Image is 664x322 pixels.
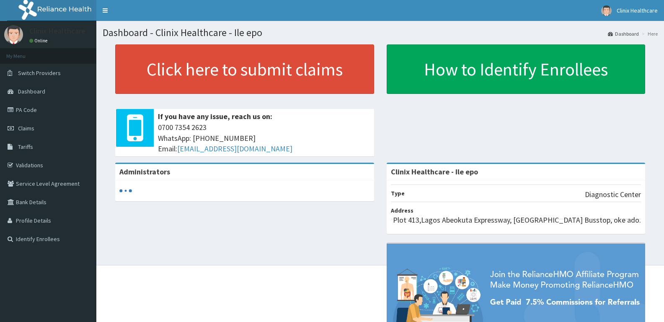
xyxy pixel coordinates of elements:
span: Dashboard [18,88,45,95]
strong: Clinix Healthcare - Ile epo [391,167,478,177]
b: Type [391,190,405,197]
a: Dashboard [608,30,639,37]
img: User Image [601,5,612,16]
span: 0700 7354 2623 WhatsApp: [PHONE_NUMBER] Email: [158,122,370,154]
svg: audio-loading [119,184,132,197]
span: Claims [18,125,34,132]
p: Plot 413,Lagos Abeokuta Expressway, [GEOGRAPHIC_DATA] Busstop, oke ado. [393,215,641,226]
li: Here [640,30,658,37]
b: Address [391,207,413,214]
p: Diagnostic Center [585,189,641,200]
a: How to Identify Enrollees [387,44,646,94]
a: [EMAIL_ADDRESS][DOMAIN_NAME] [177,144,292,153]
b: If you have any issue, reach us on: [158,112,272,121]
span: Tariffs [18,143,33,151]
span: Switch Providers [18,69,61,77]
b: Administrators [119,167,170,177]
img: User Image [4,25,23,44]
a: Online [29,38,49,44]
p: Clinix Healthcare [29,27,85,35]
span: Clinix Healthcare [617,7,658,14]
h1: Dashboard - Clinix Healthcare - Ile epo [103,27,658,38]
a: Click here to submit claims [115,44,374,94]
